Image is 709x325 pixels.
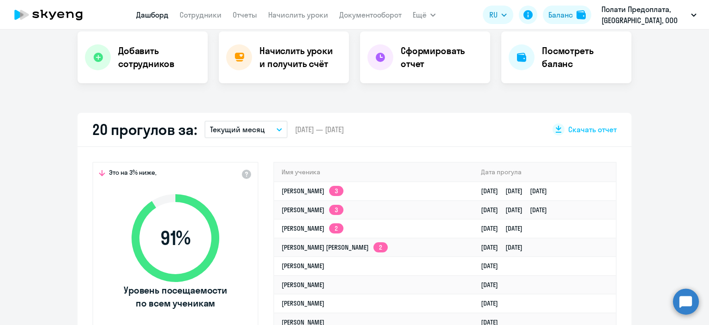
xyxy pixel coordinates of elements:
a: [DATE] [481,281,505,289]
a: Дашборд [136,10,168,19]
a: [DATE][DATE][DATE] [481,187,554,195]
div: Баланс [548,9,573,20]
img: balance [577,10,586,19]
th: Дата прогула [474,163,616,182]
button: Текущий месяц [204,121,288,138]
button: Полати Предоплата, [GEOGRAPHIC_DATA], ООО [597,4,701,26]
span: [DATE] — [DATE] [295,124,344,135]
a: Сотрудники [180,10,222,19]
p: Текущий месяц [210,124,265,135]
span: 91 % [122,227,228,249]
a: [PERSON_NAME]3 [282,206,343,214]
button: Ещё [413,6,436,24]
a: [PERSON_NAME] [282,281,324,289]
a: Отчеты [233,10,257,19]
a: [PERSON_NAME] [PERSON_NAME]2 [282,243,388,251]
a: Начислить уроки [268,10,328,19]
button: Балансbalance [543,6,591,24]
app-skyeng-badge: 3 [329,205,343,215]
p: Полати Предоплата, [GEOGRAPHIC_DATA], ООО [601,4,687,26]
span: Уровень посещаемости по всем ученикам [122,284,228,310]
a: [DATE] [481,299,505,307]
a: [DATE][DATE][DATE] [481,206,554,214]
button: RU [483,6,513,24]
span: RU [489,9,498,20]
h4: Сформировать отчет [401,44,483,70]
h4: Начислить уроки и получить счёт [259,44,340,70]
h4: Посмотреть баланс [542,44,624,70]
a: [PERSON_NAME] [282,299,324,307]
span: Скачать отчет [568,124,617,135]
a: [PERSON_NAME]2 [282,224,343,233]
span: Ещё [413,9,427,20]
a: [PERSON_NAME]3 [282,187,343,195]
th: Имя ученика [274,163,474,182]
span: Это на 3% ниже, [109,168,156,179]
h2: 20 прогулов за: [92,120,197,139]
a: Документооборот [339,10,402,19]
app-skyeng-badge: 2 [329,223,343,233]
app-skyeng-badge: 2 [373,242,388,252]
a: [DATE][DATE] [481,224,530,233]
a: [DATE] [481,262,505,270]
app-skyeng-badge: 3 [329,186,343,196]
h4: Добавить сотрудников [118,44,200,70]
a: [PERSON_NAME] [282,262,324,270]
a: [DATE][DATE] [481,243,530,251]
